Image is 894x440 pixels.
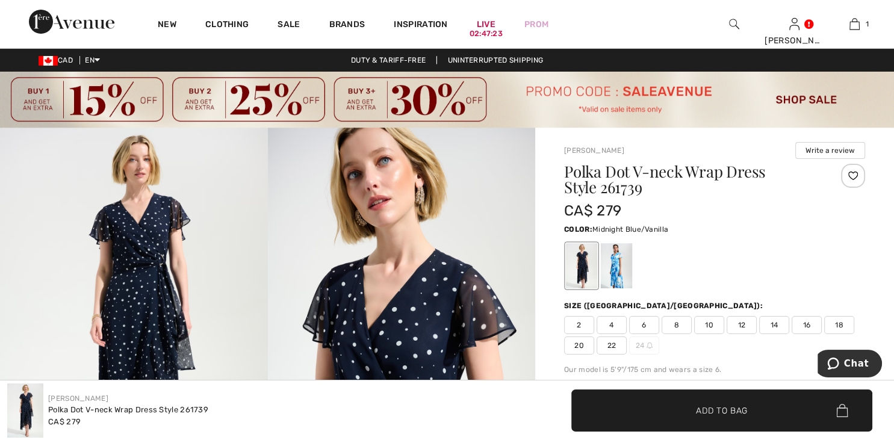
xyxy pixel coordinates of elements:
div: 02:47:23 [470,28,503,40]
span: 24 [629,336,659,355]
span: 22 [597,336,627,355]
a: Prom [524,18,548,31]
span: 12 [727,316,757,334]
div: Midnight Blue/Vanilla [566,243,597,288]
img: Bag.svg [836,404,848,417]
span: CA$ 279 [48,417,81,426]
span: Inspiration [394,19,447,32]
span: 14 [759,316,789,334]
span: 18 [824,316,854,334]
a: [PERSON_NAME] [564,146,624,155]
a: Live02:47:23 [477,18,495,31]
a: New [158,19,176,32]
span: EN [85,56,100,64]
a: [PERSON_NAME] [48,394,108,403]
a: Clothing [205,19,249,32]
a: Sign In [789,18,799,29]
a: Brands [329,19,365,32]
span: Add to Bag [696,404,748,417]
span: 2 [564,316,594,334]
div: [PERSON_NAME] [765,34,824,47]
img: Polka Dot V-Neck Wrap Dress Style 261739 [7,383,43,438]
span: 20 [564,336,594,355]
img: 1ère Avenue [29,10,114,34]
a: 1 [825,17,884,31]
span: 10 [694,316,724,334]
iframe: Opens a widget where you can chat to one of our agents [818,350,882,380]
span: 1 [866,19,869,29]
span: 8 [662,316,692,334]
img: search the website [729,17,739,31]
span: 6 [629,316,659,334]
div: Size ([GEOGRAPHIC_DATA]/[GEOGRAPHIC_DATA]): [564,300,765,311]
div: Vanilla/blue [601,243,632,288]
span: CAD [39,56,78,64]
a: Sale [278,19,300,32]
div: Polka Dot V-neck Wrap Dress Style 261739 [48,404,208,416]
span: 16 [792,316,822,334]
img: ring-m.svg [647,342,653,349]
button: Write a review [795,142,865,159]
img: My Info [789,17,799,31]
h1: Polka Dot V-neck Wrap Dress Style 261739 [564,164,815,195]
span: Color: [564,225,592,234]
button: Add to Bag [571,389,872,432]
img: Canadian Dollar [39,56,58,66]
span: CA$ 279 [564,202,621,219]
span: Midnight Blue/Vanilla [592,225,668,234]
img: My Bag [849,17,860,31]
div: Our model is 5'9"/175 cm and wears a size 6. [564,364,865,375]
span: 4 [597,316,627,334]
